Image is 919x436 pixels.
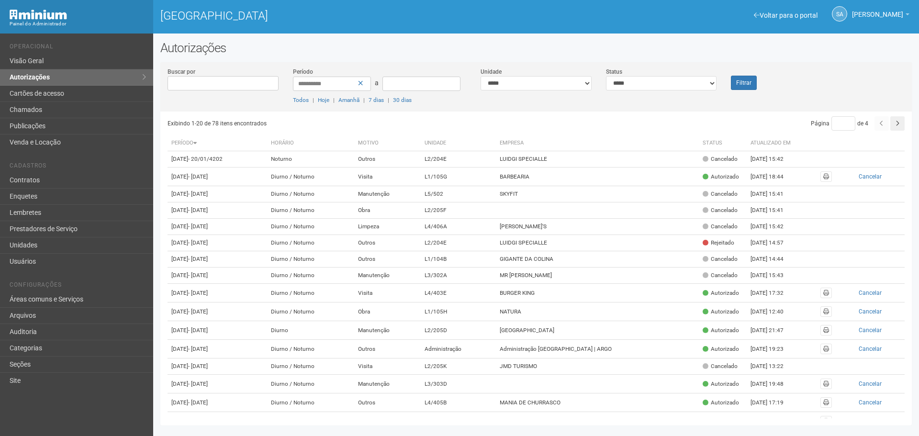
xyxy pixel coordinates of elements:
[188,327,208,334] span: - [DATE]
[375,79,379,87] span: a
[293,67,313,76] label: Período
[421,375,496,393] td: L3/303D
[852,12,909,20] a: [PERSON_NAME]
[168,202,267,219] td: [DATE]
[188,256,208,262] span: - [DATE]
[267,202,354,219] td: Diurno / Noturno
[747,412,799,431] td: [DATE] 18:03
[840,171,901,182] button: Cancelar
[421,186,496,202] td: L5/502
[363,97,365,103] span: |
[421,412,496,431] td: L1/104F
[496,219,699,235] td: [PERSON_NAME]'S
[267,251,354,268] td: Diurno / Noturno
[160,41,912,55] h2: Autorizações
[747,151,799,168] td: [DATE] 15:42
[703,271,738,279] div: Cancelado
[421,302,496,321] td: L1/105H
[421,358,496,375] td: L2/205K
[747,186,799,202] td: [DATE] 15:41
[354,268,421,284] td: Manutenção
[747,321,799,340] td: [DATE] 21:47
[421,168,496,186] td: L1/105G
[852,1,903,18] span: Silvio Anjos
[10,281,146,291] li: Configurações
[840,416,901,426] button: Cancelar
[267,219,354,235] td: Diurno / Noturno
[496,412,699,431] td: OUTBACK
[293,97,309,103] a: Todos
[188,346,208,352] span: - [DATE]
[354,235,421,251] td: Outros
[188,156,223,162] span: - 20/01/4202
[747,393,799,412] td: [DATE] 17:19
[168,321,267,340] td: [DATE]
[421,268,496,284] td: L3/302A
[354,302,421,321] td: Obra
[267,168,354,186] td: Diurno / Noturno
[267,321,354,340] td: Diurno
[496,302,699,321] td: NATURA
[354,135,421,151] th: Motivo
[840,288,901,298] button: Cancelar
[747,358,799,375] td: [DATE] 13:22
[703,362,738,370] div: Cancelado
[747,268,799,284] td: [DATE] 15:43
[188,207,208,213] span: - [DATE]
[10,20,146,28] div: Painel do Administrador
[168,135,267,151] th: Período
[703,326,739,335] div: Autorizado
[496,393,699,412] td: MANIA DE CHURRASCO
[168,186,267,202] td: [DATE]
[421,235,496,251] td: L2/204E
[10,10,67,20] img: Minium
[840,306,901,317] button: Cancelar
[747,340,799,358] td: [DATE] 19:23
[703,255,738,263] div: Cancelado
[267,375,354,393] td: Diurno / Noturno
[188,272,208,279] span: - [DATE]
[168,340,267,358] td: [DATE]
[188,290,208,296] span: - [DATE]
[703,239,734,247] div: Rejeitado
[267,135,354,151] th: Horário
[747,168,799,186] td: [DATE] 18:44
[168,251,267,268] td: [DATE]
[160,10,529,22] h1: [GEOGRAPHIC_DATA]
[168,375,267,393] td: [DATE]
[496,151,699,168] td: LUIDGI SPECIALLE
[703,289,739,297] div: Autorizado
[354,321,421,340] td: Manutenção
[699,135,747,151] th: Status
[496,135,699,151] th: Empresa
[421,393,496,412] td: L4/405B
[333,97,335,103] span: |
[267,151,354,168] td: Noturno
[747,251,799,268] td: [DATE] 14:44
[188,239,208,246] span: - [DATE]
[188,380,208,387] span: - [DATE]
[840,379,901,389] button: Cancelar
[703,308,739,316] div: Autorizado
[10,43,146,53] li: Operacional
[421,135,496,151] th: Unidade
[832,6,847,22] a: SA
[747,302,799,321] td: [DATE] 12:40
[168,151,267,168] td: [DATE]
[496,235,699,251] td: LUIDGI SPECIALLE
[496,251,699,268] td: GIGANTE DA COLINA
[188,308,208,315] span: - [DATE]
[703,206,738,214] div: Cancelado
[840,325,901,335] button: Cancelar
[188,418,208,425] span: - [DATE]
[481,67,502,76] label: Unidade
[393,97,412,103] a: 30 dias
[747,235,799,251] td: [DATE] 14:57
[168,116,537,131] div: Exibindo 1-20 de 78 itens encontrados
[496,284,699,302] td: BURGER KING
[421,284,496,302] td: L4/403E
[354,284,421,302] td: Visita
[354,393,421,412] td: Outros
[188,223,208,230] span: - [DATE]
[421,251,496,268] td: L1/104B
